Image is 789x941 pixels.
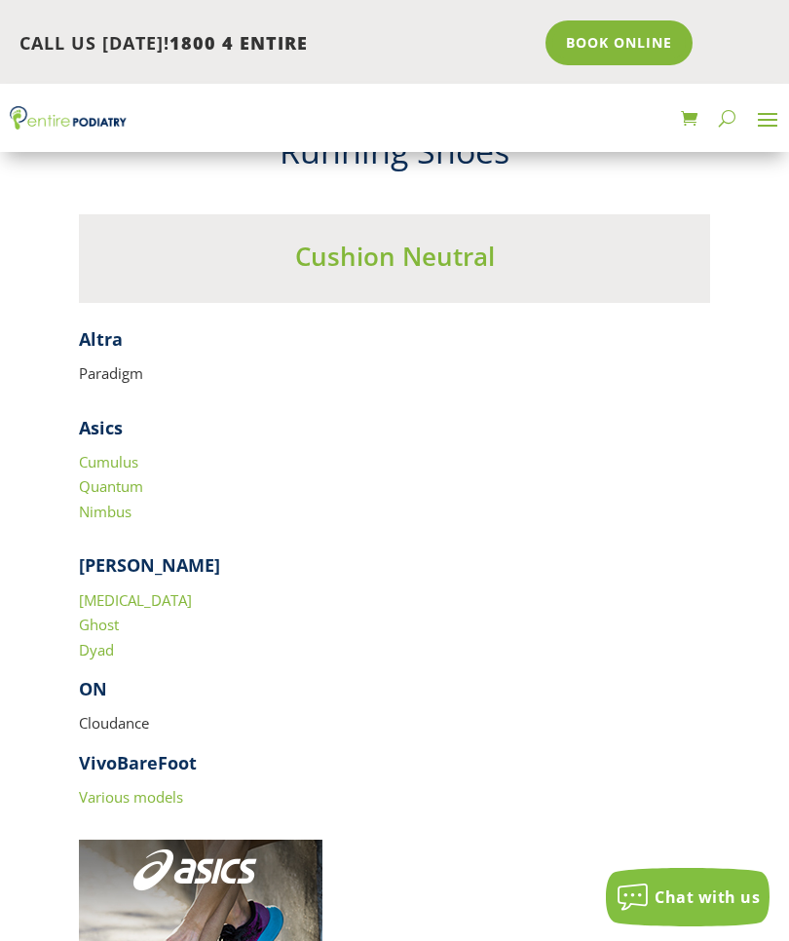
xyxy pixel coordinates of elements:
[79,327,123,351] strong: Altra
[79,476,143,496] a: Quantum
[79,553,220,577] strong: [PERSON_NAME]
[79,129,710,185] h2: Running Shoes
[19,31,532,56] p: CALL US [DATE]!
[79,787,183,807] a: Various models
[79,640,114,659] a: Dyad
[79,677,107,700] strong: ON
[79,615,119,634] a: Ghost
[79,416,123,439] strong: Asics
[79,590,192,610] a: [MEDICAL_DATA]
[79,361,710,387] p: Paradigm
[79,711,710,751] p: Cloudance
[79,239,710,283] h3: Cushion Neutral
[606,868,770,926] button: Chat with us
[545,20,693,65] a: Book Online
[169,31,308,55] span: 1800 4 ENTIRE
[79,327,710,361] h4: ​
[79,502,131,521] a: Nimbus
[79,751,197,774] strong: VivoBareFoot
[655,886,760,908] span: Chat with us
[79,452,138,471] a: Cumulus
